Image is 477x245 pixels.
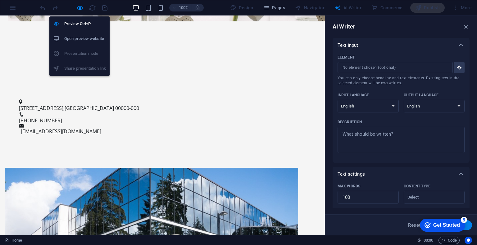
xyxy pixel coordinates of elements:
button: 100% [169,4,191,11]
span: [PHONE_NUMBER] [19,102,62,108]
a: Click to cancel selection. Double-click to open Pages [5,237,22,244]
h6: Open preview website [64,35,106,42]
h6: 100% [179,4,189,11]
span: [STREET_ADDRESS] [19,89,63,96]
h6: Preview Ctrl+P [64,20,106,28]
button: Usercentrics [465,237,472,244]
input: Max words [338,191,399,203]
span: Code [441,237,457,244]
p: Output language [404,93,439,98]
div: Text input [333,53,470,163]
i: On resize automatically adjust zoom level to fit chosen device. [195,5,200,11]
select: Input language [338,100,399,112]
div: 5 [46,1,52,7]
p: Input language [338,93,369,98]
p: Text input [338,42,358,48]
p: Description [338,120,362,125]
div: Text input [333,38,470,53]
input: Content typeClear [406,193,453,202]
span: [GEOGRAPHIC_DATA] [65,89,114,96]
textarea: Description [341,130,461,150]
p: Content type [404,184,430,189]
select: Output language [404,100,465,112]
div: Text settings [333,167,470,182]
span: 00 00 [424,237,433,244]
p: Text settings [338,171,365,177]
h2: Bem-vindo ao TESTE2 [16,11,309,23]
span: 00000-000 [115,89,139,96]
button: Pages [261,3,288,13]
span: You can only choose headline and text elements. Existing text in the selected element will be ove... [338,76,465,85]
div: Design (Ctrl+Alt+Y) [228,3,256,13]
span: Pages [263,5,285,11]
span: Reset [408,223,420,228]
p: Max words [338,184,360,189]
p: Element [338,55,355,60]
h6: AI Writer [333,23,355,30]
button: Code [438,237,460,244]
a: [EMAIL_ADDRESS][DOMAIN_NAME] [21,112,101,119]
div: Get Started 5 items remaining, 0% complete [5,3,50,16]
span: : [428,238,429,243]
button: Reset [405,220,424,230]
input: ElementYou can only choose headline and text elements. Existing text in the selected element will... [338,62,448,73]
button: ElementYou can only choose headline and text elements. Existing text in the selected element will... [454,62,465,73]
h6: Session time [417,237,434,244]
p: , [19,89,301,96]
div: Get Started [18,7,45,12]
